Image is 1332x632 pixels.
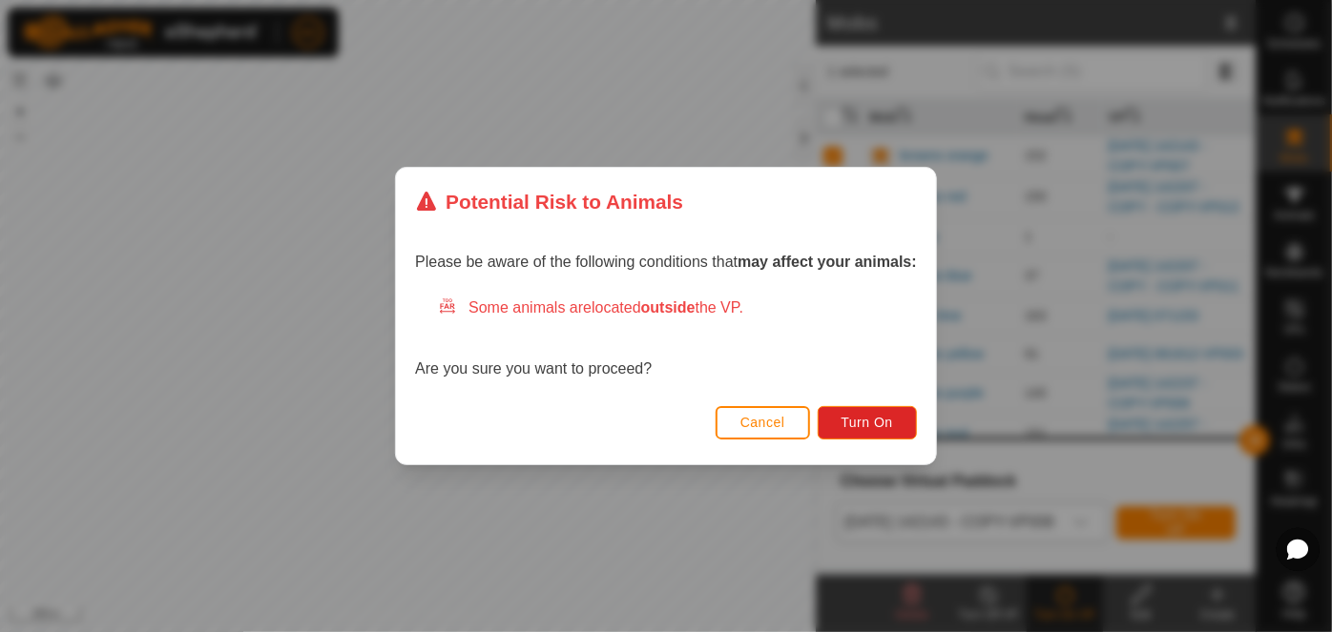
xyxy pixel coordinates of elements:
[740,415,785,430] span: Cancel
[842,415,893,430] span: Turn On
[415,296,917,380] div: Are you sure you want to proceed?
[818,406,917,439] button: Turn On
[415,254,917,270] span: Please be aware of the following conditions that
[641,299,696,316] strong: outside
[438,296,917,319] div: Some animals are
[592,299,743,316] span: located the VP.
[738,254,917,270] strong: may affect your animals:
[415,187,683,216] div: Potential Risk to Animals
[716,406,810,439] button: Cancel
